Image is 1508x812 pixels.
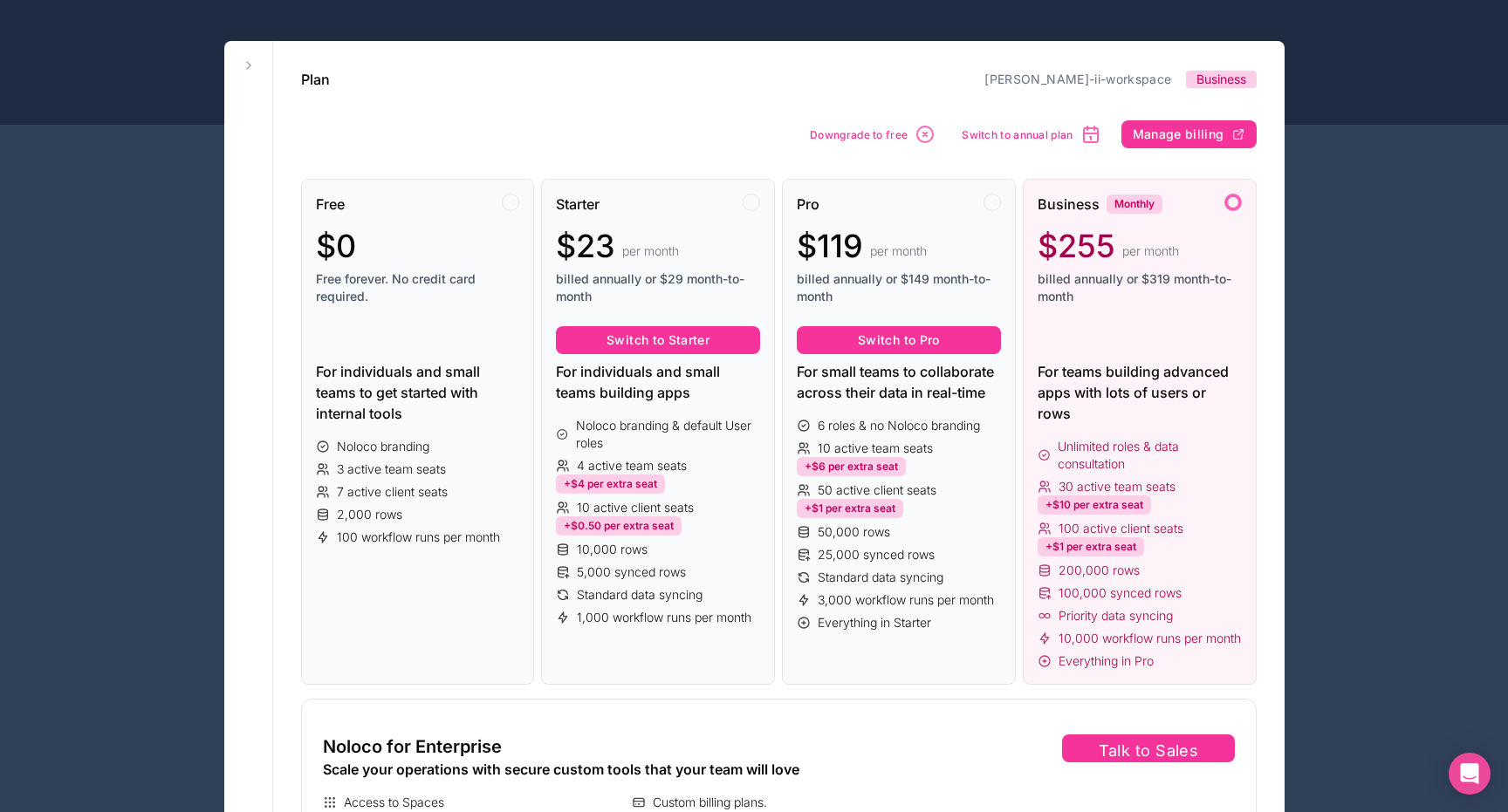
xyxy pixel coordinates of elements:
[797,270,1001,305] span: billed annually or $149 month-to-month
[962,128,1073,141] span: Switch to annual plan
[810,128,908,141] span: Downgrade to free
[870,242,927,260] span: per month
[1059,652,1154,670] span: Everything in Pro
[556,194,600,215] span: Starter
[301,69,330,90] h1: Plan
[1038,495,1151,515] div: +$10 per extra seat
[956,118,1107,151] button: Switch to annual plan
[323,759,935,780] div: Scale your operations with secure custom tools that your team will love
[818,546,935,563] span: 25,000 synced rows
[337,483,448,501] span: 7 active client seats
[818,591,994,609] span: 3,000 workflow runs per month
[1059,607,1173,624] span: Priority data syncing
[316,361,520,424] div: For individuals and small teams to get started with internal tools
[556,361,760,403] div: For individuals and small teams building apps
[316,194,345,215] span: Free
[556,474,665,494] div: +$4 per extra seat
[1059,584,1182,602] span: 100,000 synced rows
[1122,242,1179,260] span: per month
[797,229,863,263] span: $119
[818,440,933,457] span: 10 active team seats
[984,72,1171,86] a: [PERSON_NAME]-ii-workspace
[1038,194,1100,215] span: Business
[1196,71,1246,88] span: Business
[556,326,760,354] button: Switch to Starter
[1059,630,1241,647] span: 10,000 workflow runs per month
[797,499,903,518] div: +$1 per extra seat
[1058,438,1241,473] span: Unlimited roles & data consultation
[1107,194,1162,214] div: Monthly
[344,794,444,811] span: Access to Spaces
[577,586,703,604] span: Standard data syncing
[577,609,751,626] span: 1,000 workflow runs per month
[337,529,500,546] span: 100 workflow runs per month
[1059,520,1183,537] span: 100 active client seats
[797,457,906,476] div: +$6 per extra seat
[818,614,931,631] span: Everything in Starter
[1121,120,1257,148] button: Manage billing
[622,242,679,260] span: per month
[797,361,1001,403] div: For small teams to collaborate across their data in real-time
[1038,229,1115,263] span: $255
[577,563,686,581] span: 5,000 synced rows
[577,457,687,474] span: 4 active team seats
[556,516,682,536] div: +$0.50 per extra seat
[1449,753,1491,795] div: Open Intercom Messenger
[1133,126,1224,142] span: Manage billing
[337,438,429,455] span: Noloco branding
[804,118,942,151] button: Downgrade to free
[323,734,502,759] span: Noloco for Enterprise
[576,417,760,452] span: Noloco branding & default User roles
[337,506,402,523] span: 2,000 rows
[818,417,980,434] span: 6 roles & no Noloco branding
[818,523,890,541] span: 50,000 rows
[1059,478,1176,495] span: 30 active team seats
[818,481,936,499] span: 50 active client seats
[337,461,446,478] span: 3 active team seats
[316,229,356,263] span: $0
[797,326,1001,354] button: Switch to Pro
[1059,562,1140,579] span: 200,000 rows
[797,194,819,215] span: Pro
[1038,361,1242,424] div: For teams building advanced apps with lots of users or rows
[577,541,648,558] span: 10,000 rows
[316,270,520,305] span: Free forever. No credit card required.
[1038,270,1242,305] span: billed annually or $319 month-to-month
[653,794,767,811] span: Custom billing plans.
[1038,537,1144,556] div: +$1 per extra seat
[556,270,760,305] span: billed annually or $29 month-to-month
[818,569,943,586] span: Standard data syncing
[1062,734,1234,762] button: Talk to Sales
[556,229,615,263] span: $23
[577,499,694,516] span: 10 active client seats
